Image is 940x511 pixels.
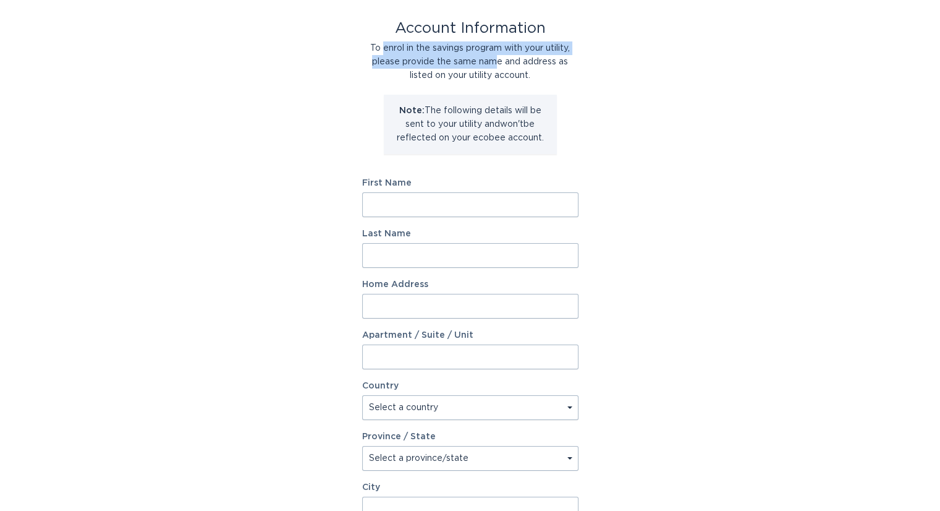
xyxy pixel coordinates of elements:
[362,432,436,441] label: Province / State
[362,331,578,340] label: Apartment / Suite / Unit
[399,106,425,115] strong: Note:
[362,22,578,35] div: Account Information
[362,230,578,238] label: Last Name
[362,179,578,187] label: First Name
[362,280,578,289] label: Home Address
[362,41,578,82] div: To enrol in the savings program with your utility, please provide the same name and address as li...
[362,483,578,492] label: City
[362,382,399,390] label: Country
[393,104,548,145] p: The following details will be sent to your utility and won't be reflected on your ecobee account.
